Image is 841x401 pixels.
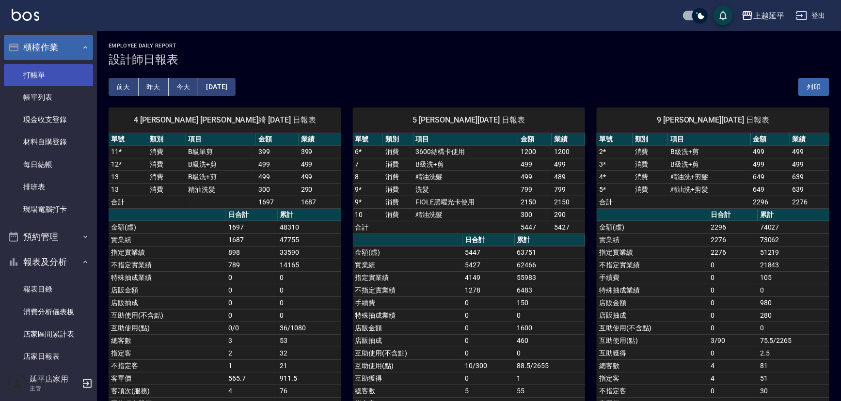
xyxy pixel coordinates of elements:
[518,145,552,158] td: 1200
[226,309,278,322] td: 0
[792,7,829,25] button: 登出
[186,170,256,183] td: B級洗+剪
[256,158,299,170] td: 499
[790,133,829,146] th: 業績
[278,385,341,397] td: 76
[4,64,93,86] a: 打帳單
[597,322,708,334] td: 互助使用(不含點)
[790,183,829,196] td: 639
[462,334,514,347] td: 0
[256,196,299,208] td: 1697
[4,345,93,368] a: 店家日報表
[597,133,829,209] table: a dense table
[413,145,519,158] td: 3600結構卡使用
[708,221,758,233] td: 2296
[708,322,758,334] td: 0
[383,145,413,158] td: 消費
[758,334,829,347] td: 75.5/2265
[413,170,519,183] td: 精油洗髮
[515,372,586,385] td: 1
[597,271,708,284] td: 手續費
[353,372,463,385] td: 互助獲得
[515,296,586,309] td: 150
[4,154,93,176] a: 每日結帳
[109,78,139,96] button: 前天
[758,372,829,385] td: 51
[708,309,758,322] td: 0
[278,209,341,221] th: 累計
[462,284,514,296] td: 1278
[668,133,750,146] th: 項目
[226,296,278,309] td: 0
[597,296,708,309] td: 店販金額
[597,196,633,208] td: 合計
[597,347,708,359] td: 互助獲得
[4,108,93,131] a: 現金收支登錄
[597,284,708,296] td: 特殊抽成業績
[299,170,341,183] td: 499
[552,133,585,146] th: 業績
[462,359,514,372] td: 10/300
[169,78,199,96] button: 今天
[462,246,514,259] td: 5447
[353,271,463,284] td: 指定實業績
[4,224,93,249] button: 預約管理
[4,86,93,108] a: 帳單列表
[226,209,278,221] th: 日合計
[109,53,829,66] h3: 設計師日報表
[758,347,829,359] td: 2.5
[278,309,341,322] td: 0
[751,196,790,208] td: 2296
[633,145,668,158] td: 消費
[790,170,829,183] td: 639
[226,284,278,296] td: 0
[353,246,463,259] td: 金額(虛)
[109,43,829,49] h2: Employee Daily Report
[299,183,341,196] td: 290
[708,359,758,372] td: 4
[633,183,668,196] td: 消費
[515,334,586,347] td: 460
[353,347,463,359] td: 互助使用(不含點)
[758,385,829,397] td: 30
[462,372,514,385] td: 0
[758,246,829,259] td: 51219
[256,133,299,146] th: 金額
[226,322,278,334] td: 0/0
[109,309,226,322] td: 互助使用(不含點)
[383,133,413,146] th: 類別
[633,170,668,183] td: 消費
[668,158,750,170] td: B級洗+剪
[109,296,226,309] td: 店販抽成
[139,78,169,96] button: 昨天
[109,246,226,259] td: 指定實業績
[597,385,708,397] td: 不指定客
[518,133,552,146] th: 金額
[109,259,226,271] td: 不指定實業績
[383,183,413,196] td: 消費
[552,145,585,158] td: 1200
[518,170,552,183] td: 499
[12,9,39,21] img: Logo
[120,115,330,125] span: 4 [PERSON_NAME] [PERSON_NAME]綺 [DATE] 日報表
[147,133,186,146] th: 類別
[708,271,758,284] td: 0
[198,78,235,96] button: [DATE]
[256,145,299,158] td: 399
[353,259,463,271] td: 實業績
[790,145,829,158] td: 499
[751,158,790,170] td: 499
[109,133,341,209] table: a dense table
[708,246,758,259] td: 2276
[552,196,585,208] td: 2150
[552,208,585,221] td: 290
[758,209,829,221] th: 累計
[111,185,119,193] a: 13
[518,196,552,208] td: 2150
[226,259,278,271] td: 789
[383,208,413,221] td: 消費
[518,183,552,196] td: 799
[790,196,829,208] td: 2276
[299,133,341,146] th: 業績
[109,347,226,359] td: 指定客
